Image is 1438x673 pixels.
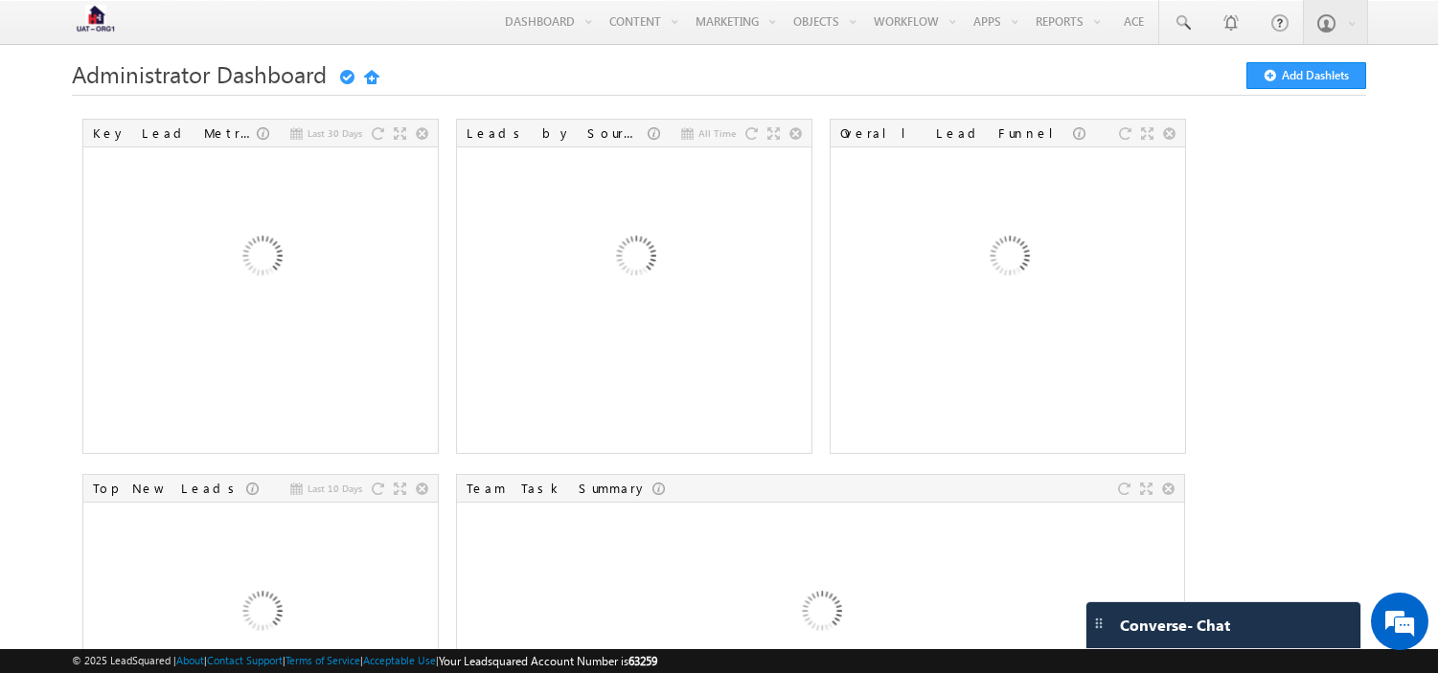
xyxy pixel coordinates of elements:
[905,156,1111,362] img: Loading...
[698,124,736,142] span: All Time
[176,654,204,666] a: About
[308,480,362,497] span: Last 10 Days
[628,654,657,668] span: 63259
[840,124,1073,142] div: Overall Lead Funnel
[467,124,648,142] div: Leads by Sources
[1120,617,1230,634] span: Converse - Chat
[308,124,362,142] span: Last 30 Days
[1246,62,1366,89] button: Add Dashlets
[285,654,360,666] a: Terms of Service
[93,480,246,497] div: Top New Leads
[72,5,120,38] img: Custom Logo
[72,58,327,89] span: Administrator Dashboard
[158,156,364,362] img: Loading...
[207,654,283,666] a: Contact Support
[72,652,657,670] span: © 2025 LeadSquared | | | | |
[467,480,652,497] div: Team Task Summary
[439,654,657,668] span: Your Leadsquared Account Number is
[1091,616,1107,631] img: carter-drag
[93,124,257,142] div: Key Lead Metrics
[532,156,738,362] img: Loading...
[363,654,436,666] a: Acceptable Use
